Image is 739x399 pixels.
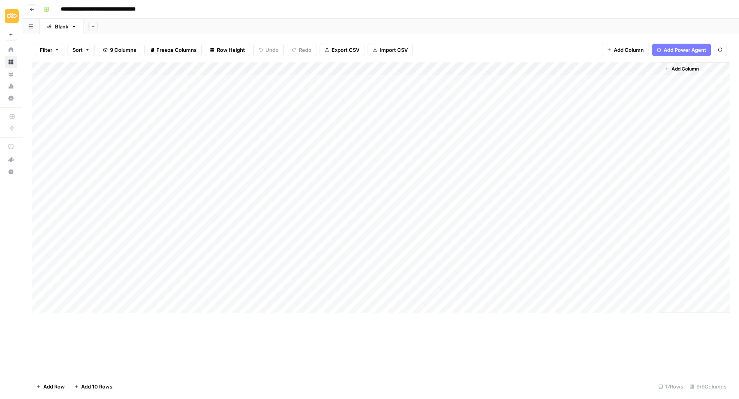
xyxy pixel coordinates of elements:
[664,46,706,54] span: Add Power Agent
[614,46,644,54] span: Add Column
[5,44,17,56] a: Home
[661,64,702,74] button: Add Column
[671,65,699,72] span: Add Column
[253,44,284,56] button: Undo
[110,46,136,54] span: 9 Columns
[55,23,68,30] div: Blank
[217,46,245,54] span: Row Height
[5,92,17,104] a: Settings
[368,44,413,56] button: Import CSV
[5,6,17,26] button: Workspace: Sinch
[287,44,316,56] button: Redo
[5,166,17,178] button: Help + Support
[73,46,83,54] span: Sort
[5,9,19,23] img: Sinch Logo
[205,44,250,56] button: Row Height
[81,383,112,390] span: Add 10 Rows
[5,56,17,68] a: Browse
[5,141,17,153] a: AirOps Academy
[299,46,311,54] span: Redo
[5,80,17,92] a: Usage
[98,44,141,56] button: 9 Columns
[655,380,686,393] div: 17 Rows
[332,46,359,54] span: Export CSV
[5,153,17,166] button: What's new?
[144,44,202,56] button: Freeze Columns
[69,380,117,393] button: Add 10 Rows
[652,44,711,56] button: Add Power Agent
[156,46,197,54] span: Freeze Columns
[68,44,95,56] button: Sort
[35,44,64,56] button: Filter
[32,380,69,393] button: Add Row
[5,154,17,165] div: What's new?
[5,68,17,80] a: Your Data
[320,44,364,56] button: Export CSV
[40,46,52,54] span: Filter
[602,44,649,56] button: Add Column
[43,383,65,390] span: Add Row
[265,46,279,54] span: Undo
[380,46,408,54] span: Import CSV
[686,380,730,393] div: 9/9 Columns
[40,19,83,34] a: Blank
